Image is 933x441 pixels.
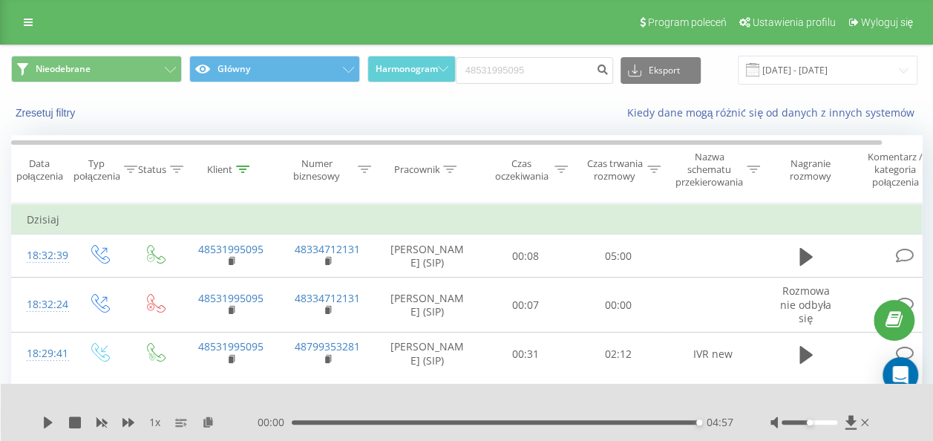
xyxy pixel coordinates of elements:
[479,278,572,333] td: 00:07
[198,291,263,305] a: 48531995095
[675,151,743,189] div: Nazwa schematu przekierowania
[648,16,727,28] span: Program poleceń
[572,333,665,376] td: 02:12
[376,64,438,74] span: Harmonogram
[806,419,812,425] div: Accessibility label
[883,357,918,393] div: Open Intercom Messenger
[11,56,182,82] button: Nieodebrane
[258,415,292,430] span: 00:00
[393,163,439,176] div: Pracownik
[665,333,762,376] td: IVR new
[376,333,479,376] td: [PERSON_NAME] (SIP)
[27,290,56,319] div: 18:32:24
[11,106,82,120] button: Zresetuj filtry
[138,163,166,176] div: Status
[27,241,56,270] div: 18:32:39
[572,278,665,333] td: 00:00
[753,16,836,28] span: Ustawienia profilu
[479,333,572,376] td: 00:31
[149,415,160,430] span: 1 x
[585,157,644,183] div: Czas trwania rozmowy
[295,339,360,353] a: 48799353281
[376,278,479,333] td: [PERSON_NAME] (SIP)
[189,56,360,82] button: Główny
[73,157,120,183] div: Typ połączenia
[295,242,360,256] a: 48334712131
[36,63,91,75] span: Nieodebrane
[621,57,701,84] button: Eksport
[626,105,922,120] a: Kiedy dane mogą różnić się od danych z innych systemów
[27,339,56,368] div: 18:29:41
[367,56,455,82] button: Harmonogram
[207,163,232,176] div: Klient
[707,415,733,430] span: 04:57
[376,235,479,278] td: [PERSON_NAME] (SIP)
[479,235,572,278] td: 00:08
[780,284,831,324] span: Rozmowa nie odbyła się
[774,157,846,183] div: Nagranie rozmowy
[12,157,67,183] div: Data połączenia
[492,157,551,183] div: Czas oczekiwania
[198,339,263,353] a: 48531995095
[456,57,613,84] input: Wyszukiwanie według numeru
[279,157,355,183] div: Numer biznesowy
[696,419,702,425] div: Accessibility label
[198,242,263,256] a: 48531995095
[860,16,913,28] span: Wyloguj się
[295,291,360,305] a: 48334712131
[572,235,665,278] td: 05:00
